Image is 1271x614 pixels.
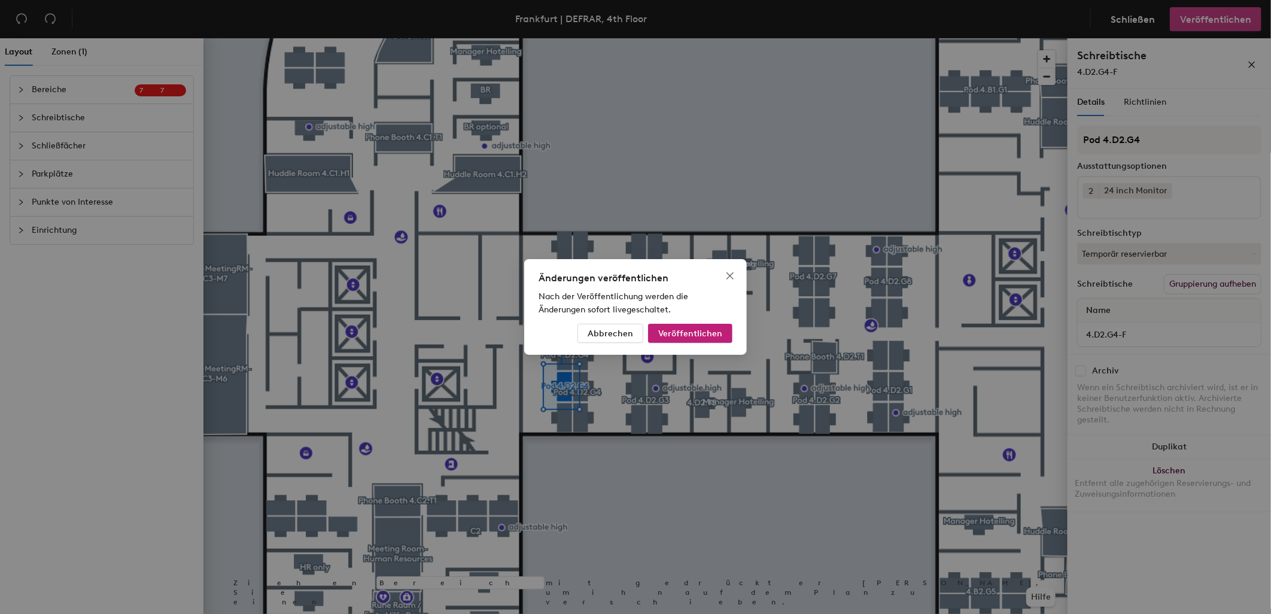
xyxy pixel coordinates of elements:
button: Veröffentlichen [648,324,732,343]
span: Abbrechen [588,329,633,339]
div: Änderungen veröffentlichen [539,271,732,285]
button: Abbrechen [577,324,643,343]
button: Close [720,266,740,285]
span: Nach der Veröffentlichung werden die Änderungen sofort livegeschaltet. [539,291,688,315]
span: Close [720,271,740,281]
span: Veröffentlichen [658,329,722,339]
span: close [725,271,735,281]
